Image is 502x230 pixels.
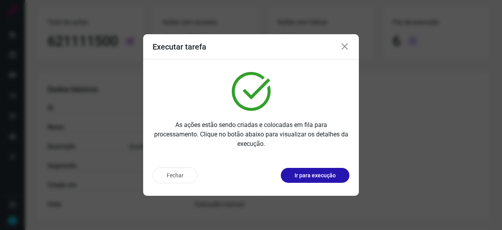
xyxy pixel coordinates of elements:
[281,168,349,183] button: Ir para execução
[295,171,336,180] p: Ir para execução
[153,120,349,149] p: As ações estão sendo criadas e colocadas em fila para processamento. Clique no botão abaixo para ...
[232,72,271,111] img: verified.svg
[153,167,198,183] button: Fechar
[153,42,206,52] h3: Executar tarefa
